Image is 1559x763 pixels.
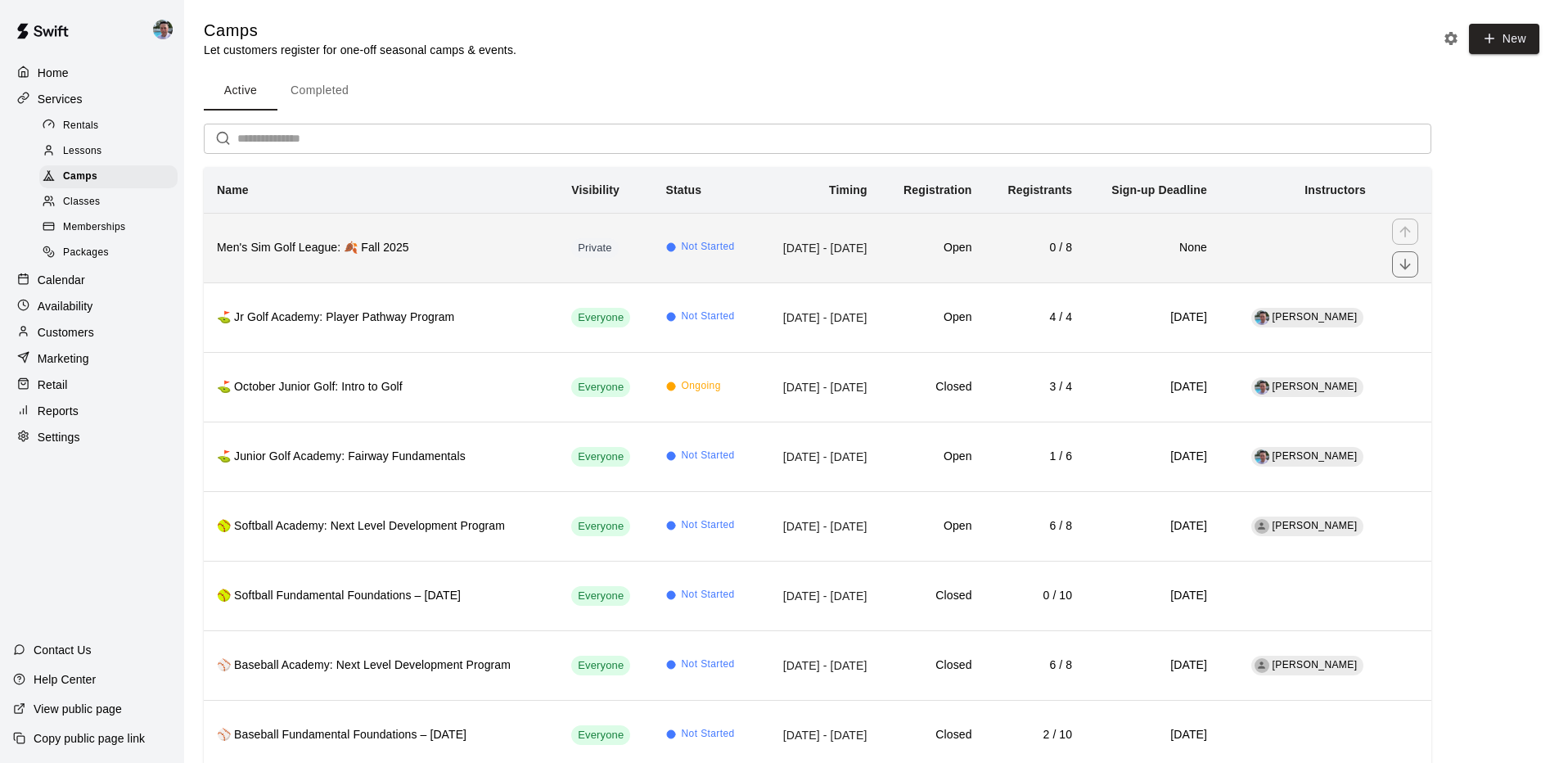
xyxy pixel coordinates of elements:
td: [DATE] - [DATE] [758,282,880,352]
p: Help Center [34,671,96,688]
p: Let customers register for one-off seasonal camps & events. [204,42,516,58]
h6: Open [894,517,972,535]
span: [PERSON_NAME] [1273,520,1358,531]
div: This service is hidden, and can only be accessed via a direct link [571,238,619,258]
h6: 6 / 8 [998,657,1073,675]
a: Services [13,87,171,111]
p: Reports [38,403,79,419]
div: This service is visible to all of your customers [571,725,630,745]
p: Settings [38,429,80,445]
p: Services [38,91,83,107]
div: This service is visible to all of your customers [571,308,630,327]
a: Classes [39,190,184,215]
a: Lessons [39,138,184,164]
p: Marketing [38,350,89,367]
button: Camp settings [1439,26,1463,51]
h6: Closed [894,657,972,675]
span: Not Started [682,657,735,673]
img: Ryan Goehring [1255,449,1269,464]
span: Ongoing [682,378,721,395]
span: Not Started [682,587,735,603]
div: Lessons [39,140,178,163]
b: Name [217,183,249,196]
td: [DATE] - [DATE] [758,630,880,700]
div: Camps [39,165,178,188]
p: View public page [34,701,122,717]
a: Home [13,61,171,85]
span: [PERSON_NAME] [1273,450,1358,462]
div: This service is visible to all of your customers [571,447,630,467]
div: Reports [13,399,171,423]
p: Calendar [38,272,85,288]
div: This service is visible to all of your customers [571,586,630,606]
h6: ⛳ Junior Golf Academy: Fairway Fundamentals [217,448,545,466]
span: Everyone [571,658,630,674]
span: [PERSON_NAME] [1273,311,1358,323]
button: Completed [277,71,362,111]
span: Private [571,241,619,256]
span: Not Started [682,239,735,255]
b: Registration [903,183,971,196]
h6: Open [894,309,972,327]
b: Sign-up Deadline [1111,183,1207,196]
h6: 6 / 8 [998,517,1073,535]
h6: [DATE] [1098,657,1207,675]
div: Settings [13,425,171,449]
td: [DATE] - [DATE] [758,352,880,422]
h6: [DATE] [1098,309,1207,327]
h6: [DATE] [1098,378,1207,396]
div: Jared Shaffer [1255,658,1269,673]
span: Not Started [682,448,735,464]
img: Ryan Goehring [1255,380,1269,395]
div: This service is visible to all of your customers [571,377,630,397]
button: New [1469,24,1539,54]
div: This service is visible to all of your customers [571,656,630,675]
h6: 0 / 8 [998,239,1073,257]
h6: [DATE] [1098,448,1207,466]
div: Calendar [13,268,171,292]
div: Ryan Goehring [150,13,184,46]
td: [DATE] - [DATE] [758,422,880,491]
p: Contact Us [34,642,92,658]
h6: Closed [894,587,972,605]
p: Home [38,65,69,81]
p: Copy public page link [34,730,145,747]
p: Customers [38,324,94,341]
a: Packages [39,241,184,266]
span: Everyone [571,380,630,395]
a: Marketing [13,346,171,371]
h6: 0 / 10 [998,587,1073,605]
a: Customers [13,320,171,345]
td: [DATE] - [DATE] [758,491,880,561]
a: Memberships [39,215,184,241]
img: Ryan Goehring [1255,310,1269,325]
span: Everyone [571,310,630,326]
span: Memberships [63,219,125,236]
span: [PERSON_NAME] [1273,381,1358,392]
div: Memberships [39,216,178,239]
div: Retail [13,372,171,397]
td: [DATE] - [DATE] [758,561,880,630]
span: Everyone [571,589,630,604]
span: Lessons [63,143,102,160]
h6: Closed [894,726,972,744]
h6: 🥎 Softball Academy: Next Level Development Program [217,517,545,535]
span: Everyone [571,519,630,535]
h6: [DATE] [1098,517,1207,535]
button: move item down [1392,251,1418,278]
img: Ryan Goehring [153,20,173,39]
b: Instructors [1304,183,1366,196]
span: Rentals [63,118,99,134]
h6: ⚾ Baseball Academy: Next Level Development Program [217,657,545,675]
span: Packages [63,245,109,261]
div: Rentals [39,115,178,138]
h6: ⛳ Jr Golf Academy: Player Pathway Program [217,309,545,327]
div: This service is visible to all of your customers [571,517,630,536]
h6: Open [894,239,972,257]
b: Status [666,183,702,196]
